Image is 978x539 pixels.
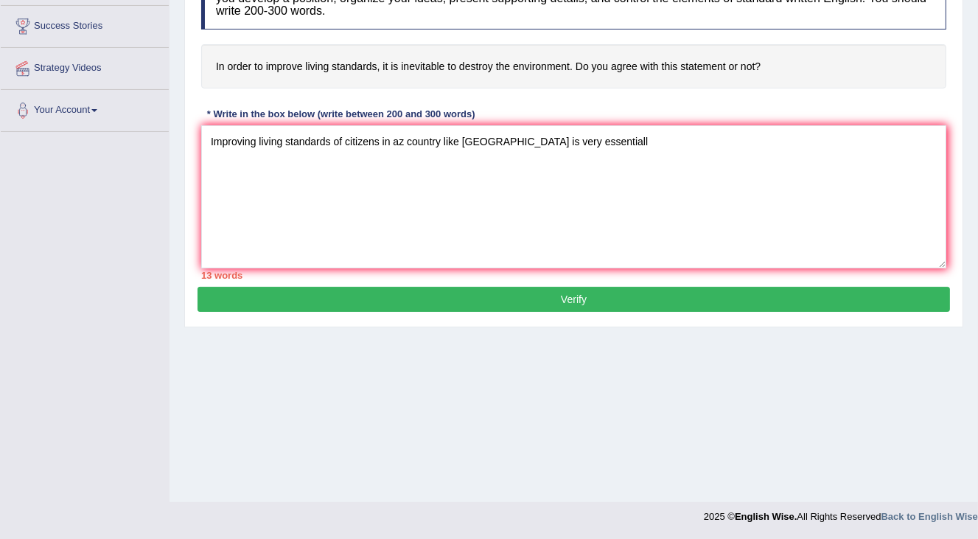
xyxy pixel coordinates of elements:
[735,511,797,522] strong: English Wise.
[198,287,950,312] button: Verify
[881,511,978,522] a: Back to English Wise
[704,502,978,524] div: 2025 © All Rights Reserved
[1,90,169,127] a: Your Account
[1,48,169,85] a: Strategy Videos
[1,6,169,43] a: Success Stories
[201,44,946,89] h4: In order to improve living standards, it is inevitable to destroy the environment. Do you agree w...
[201,107,481,121] div: * Write in the box below (write between 200 and 300 words)
[201,268,946,282] div: 13 words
